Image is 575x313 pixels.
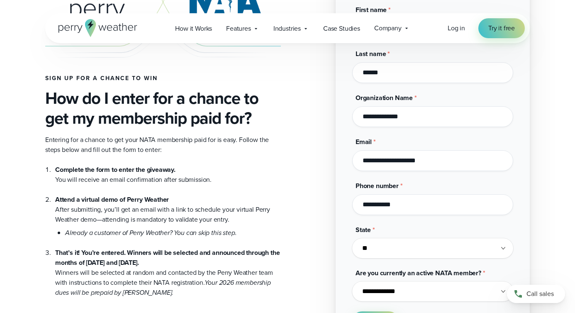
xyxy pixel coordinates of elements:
span: Company [374,23,402,33]
a: Try it free [478,18,525,38]
span: Organization Name [356,93,413,103]
strong: Complete the form to enter the giveaway. [55,165,175,174]
strong: That’s it! You’re entered. Winners will be selected and announced through the months of [DATE] an... [55,248,280,267]
a: How it Works [168,20,219,37]
li: Winners will be selected at random and contacted by the Perry Weather team with instructions to c... [55,238,281,298]
p: Entering for a chance to get your NATA membership paid for is easy. Follow the steps below and fi... [45,135,281,155]
span: Case Studies [323,24,360,34]
span: First name [356,5,387,15]
a: Log in [448,23,465,33]
em: Your 2026 membership dues will be prepaid by [PERSON_NAME]. [55,278,271,297]
span: Phone number [356,181,399,191]
a: Call sales [507,285,565,303]
span: Industries [273,24,301,34]
strong: Attend a virtual demo of Perry Weather [55,195,169,204]
span: Email [356,137,372,147]
h3: How do I enter for a chance to get my membership paid for? [45,88,281,128]
a: Case Studies [316,20,367,37]
span: How it Works [175,24,212,34]
li: You will receive an email confirmation after submission. [55,165,281,185]
span: Are you currently an active NATA member? [356,268,481,278]
span: Call sales [526,289,554,299]
em: Already a customer of Perry Weather? You can skip this step. [65,228,236,237]
span: State [356,225,371,235]
h4: Sign up for a chance to win [45,75,281,82]
li: After submitting, you’ll get an email with a link to schedule your virtual Perry Weather demo—att... [55,185,281,238]
span: Last name [356,49,386,59]
span: Try it free [488,23,515,33]
span: Features [226,24,251,34]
